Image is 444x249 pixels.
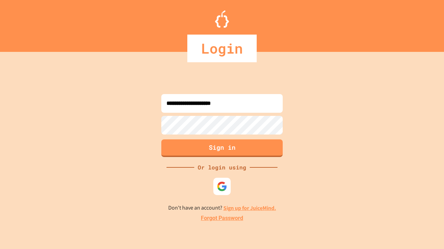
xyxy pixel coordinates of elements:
p: Don't have an account? [168,204,276,212]
a: Sign up for JuiceMind. [223,204,276,212]
div: Or login using [194,163,250,172]
img: Logo.svg [215,10,229,28]
div: Login [187,35,257,62]
button: Sign in [161,139,283,157]
img: google-icon.svg [217,181,227,192]
a: Forgot Password [201,214,243,222]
